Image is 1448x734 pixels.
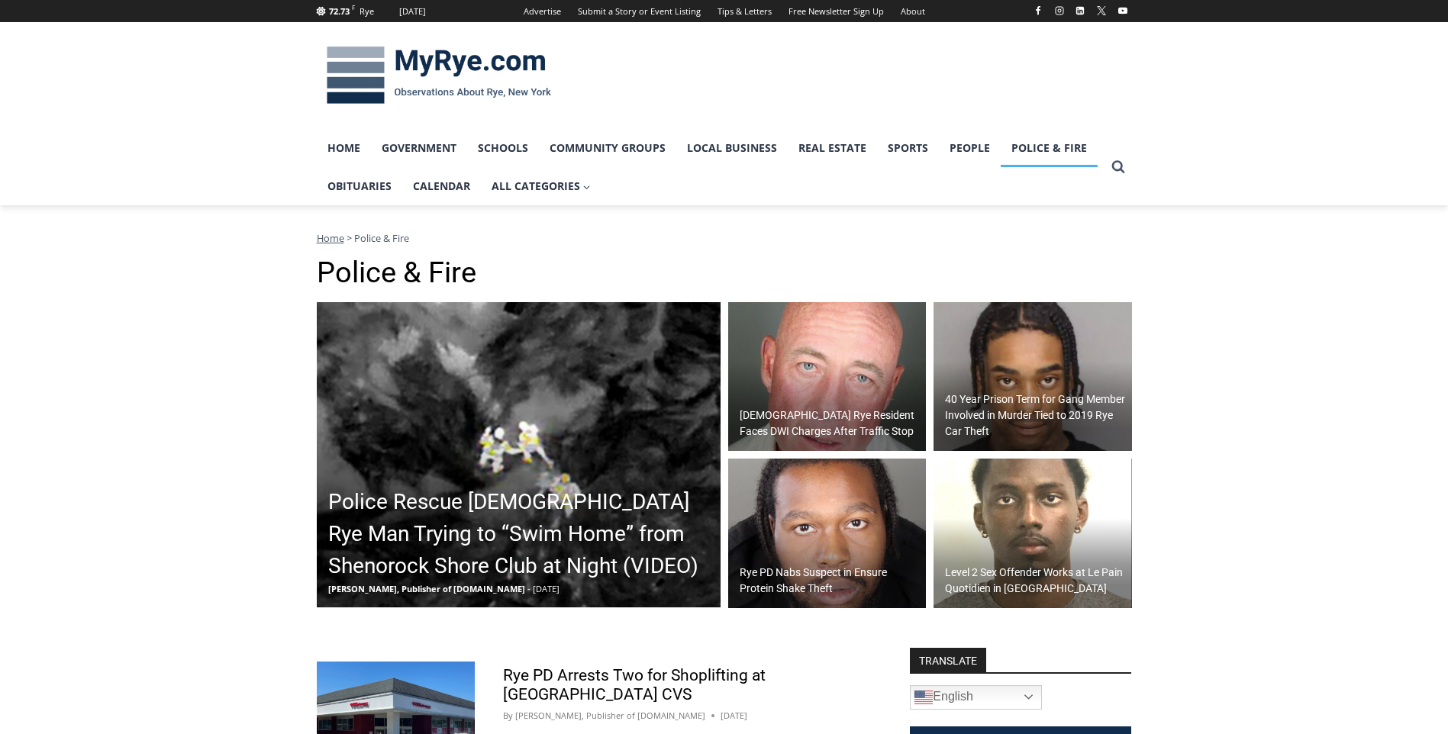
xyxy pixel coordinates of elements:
[910,648,986,672] strong: TRANSLATE
[317,36,561,115] img: MyRye.com
[328,486,717,582] h2: Police Rescue [DEMOGRAPHIC_DATA] Rye Man Trying to “Swim Home” from Shenorock Shore Club at Night...
[934,302,1132,452] img: (PHOTO: Joshua Gilbert, also known as “Lor Heavy,” 24, of Bridgeport, was sentenced to 40 years i...
[402,167,481,205] a: Calendar
[317,129,1105,206] nav: Primary Navigation
[533,583,560,594] span: [DATE]
[371,129,467,167] a: Government
[515,710,705,721] a: [PERSON_NAME], Publisher of [DOMAIN_NAME]
[910,685,1042,710] a: English
[740,565,923,597] h2: Rye PD Nabs Suspect in Ensure Protein Shake Theft
[721,709,747,723] time: [DATE]
[481,167,601,205] a: All Categories
[728,302,927,452] img: (PHOTO: Rye PD arrested 56 year old Thomas M. Davitt III of Rye on a DWI charge on Friday, August...
[1001,129,1098,167] a: Police & Fire
[1105,153,1132,181] button: View Search Form
[329,5,350,17] span: 72.73
[1029,2,1047,20] a: Facebook
[1092,2,1111,20] a: X
[728,459,927,608] img: (PHOTO: Rye PD arrested Kazeem D. Walker, age 23, of Brooklyn, NY for larceny on August 20, 2025 ...
[676,129,788,167] a: Local Business
[317,302,721,607] a: Police Rescue [DEMOGRAPHIC_DATA] Rye Man Trying to “Swim Home” from Shenorock Shore Club at Night...
[1050,2,1069,20] a: Instagram
[492,178,591,195] span: All Categories
[934,459,1132,608] img: (PHOTO: Rye PD advised the community on Thursday, November 14, 2024 of a Level 2 Sex Offender, 29...
[317,302,721,607] img: (PHOTO: Rye Police rescued 51 year old Rye resident Kenneth Niejadlik after he attempted to "swim...
[399,5,426,18] div: [DATE]
[317,230,1132,246] nav: Breadcrumbs
[1114,2,1132,20] a: YouTube
[945,565,1128,597] h2: Level 2 Sex Offender Works at Le Pain Quotidien in [GEOGRAPHIC_DATA]
[728,459,927,608] a: Rye PD Nabs Suspect in Ensure Protein Shake Theft
[527,583,531,594] span: -
[934,302,1132,452] a: 40 Year Prison Term for Gang Member Involved in Murder Tied to 2019 Rye Car Theft
[1071,2,1089,20] a: Linkedin
[352,3,355,11] span: F
[317,167,402,205] a: Obituaries
[503,666,766,703] a: Rye PD Arrests Two for Shoplifting at [GEOGRAPHIC_DATA] CVS
[467,129,539,167] a: Schools
[317,129,371,167] a: Home
[328,583,525,594] span: [PERSON_NAME], Publisher of [DOMAIN_NAME]
[503,709,513,723] span: By
[728,302,927,452] a: [DEMOGRAPHIC_DATA] Rye Resident Faces DWI Charges After Traffic Stop
[347,231,352,245] span: >
[740,407,923,439] h2: [DEMOGRAPHIC_DATA] Rye Resident Faces DWI Charges After Traffic Stop
[788,129,877,167] a: Real Estate
[317,231,344,245] a: Home
[317,256,1132,291] h1: Police & Fire
[934,459,1132,608] a: Level 2 Sex Offender Works at Le Pain Quotidien in [GEOGRAPHIC_DATA]
[945,391,1128,439] h2: 40 Year Prison Term for Gang Member Involved in Murder Tied to 2019 Rye Car Theft
[360,5,374,18] div: Rye
[539,129,676,167] a: Community Groups
[939,129,1001,167] a: People
[877,129,939,167] a: Sports
[354,231,409,245] span: Police & Fire
[914,688,933,707] img: en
